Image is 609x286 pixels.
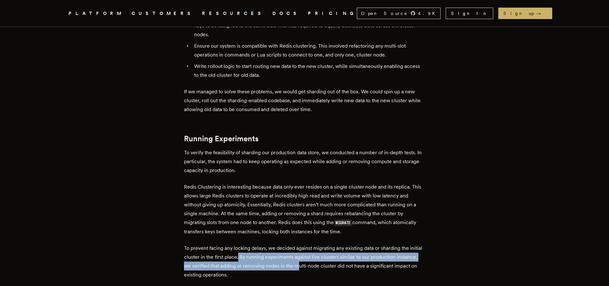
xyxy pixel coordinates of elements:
span: 4.9 K [418,10,439,17]
code: MIGRATE [334,219,352,226]
p: To prevent facing any locking delays, we decided against migrating any existing data or sharding ... [184,244,425,279]
span: Open Source [361,10,408,17]
button: RESOURCES [202,10,265,17]
a: DOCS [272,10,300,17]
a: CUSTOMERS [132,10,194,17]
a: Sign In [446,8,493,19]
li: Write rollout logic to start routing new data to the new cluster, while simultaneously enabling a... [192,62,425,80]
li: Ensure our system is compatible with Redis clustering. This involved refactoring any multi-slot o... [192,42,425,59]
p: If we managed to solve these problems, we would get sharding out of the box. We could spin up a n... [184,87,425,114]
a: PRICING [308,10,357,17]
p: Redis Clustering is interesting because data only ever resides on a single cluster node and its r... [184,183,425,236]
span: → [536,10,547,17]
button: PLATFORM [69,10,124,17]
p: To verify the feasibility of sharding our production data store, we conducted a number of in-dept... [184,148,425,175]
a: Sign up [498,8,552,19]
h2: Running Experiments [184,134,425,143]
